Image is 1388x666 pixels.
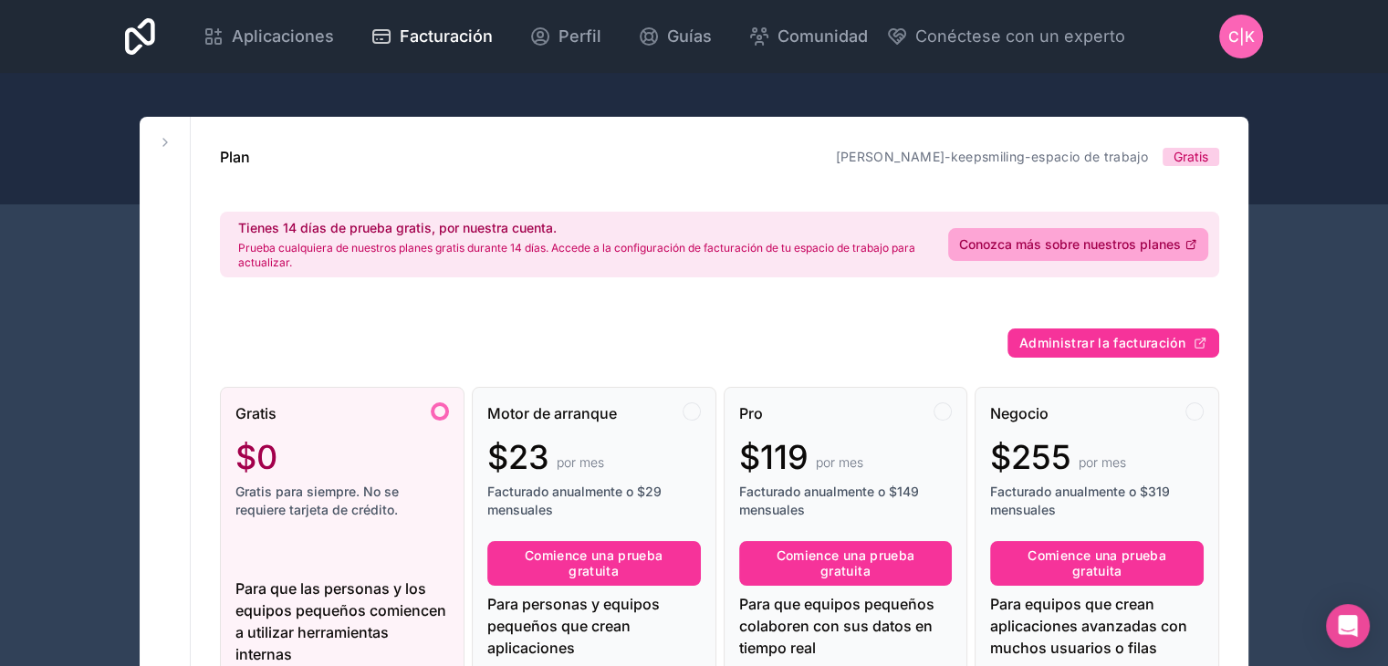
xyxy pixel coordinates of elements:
font: Tienes 14 días de prueba gratis, por nuestra cuenta. [238,220,557,235]
font: Perfil [558,26,601,46]
font: Comience una prueba gratuita [1028,547,1166,579]
font: C|K [1228,27,1255,46]
font: $0 [235,437,277,477]
font: Para que las personas y los equipos pequeños comiencen a utilizar herramientas internas [235,579,446,663]
button: Comience una prueba gratuita [739,541,953,586]
a: Conozca más sobre nuestros planes [948,228,1208,261]
font: Conozca más sobre nuestros planes [959,236,1181,252]
button: Conéctese con un experto [886,24,1125,49]
font: por mes [557,454,604,470]
button: Comience una prueba gratuita [487,541,701,586]
a: Aplicaciones [188,16,349,57]
font: Aplicaciones [232,26,334,46]
font: $23 [487,437,549,477]
font: Comience una prueba gratuita [525,547,663,579]
button: Comience una prueba gratuita [990,541,1204,586]
font: Facturado anualmente o $319 mensuales [990,484,1170,517]
font: Para equipos que crean aplicaciones avanzadas con muchos usuarios o filas [990,595,1187,657]
div: Abrir Intercom Messenger [1326,604,1370,648]
font: Facturación [400,26,493,46]
font: por mes [816,454,863,470]
font: Negocio [990,404,1049,422]
font: por mes [1079,454,1126,470]
font: Facturado anualmente o $29 mensuales [487,484,662,517]
font: Comience una prueba gratuita [777,547,915,579]
font: Prueba cualquiera de nuestros planes gratis durante 14 días. Accede a la configuración de factura... [238,241,915,269]
font: Pro [739,404,763,422]
font: Gratis [1174,149,1208,164]
font: Motor de arranque [487,404,617,422]
font: Gratis [235,404,277,422]
font: Guías [667,26,712,46]
font: Para que equipos pequeños colaboren con sus datos en tiempo real [739,595,934,657]
font: Conéctese con un experto [915,26,1125,46]
font: Administrar la facturación [1019,335,1185,350]
font: Comunidad [777,26,868,46]
font: Plan [220,148,250,166]
font: $255 [990,437,1071,477]
button: Administrar la facturación [1007,328,1219,358]
a: Comunidad [734,16,882,57]
a: Facturación [356,16,507,57]
a: Guías [623,16,726,57]
font: Facturado anualmente o $149 mensuales [739,484,919,517]
font: $119 [739,437,809,477]
font: Gratis para siempre. No se requiere tarjeta de crédito. [235,484,399,517]
a: Perfil [515,16,616,57]
a: [PERSON_NAME]-keepsmiling-espacio de trabajo [836,149,1148,164]
font: Para personas y equipos pequeños que crean aplicaciones [487,595,660,657]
